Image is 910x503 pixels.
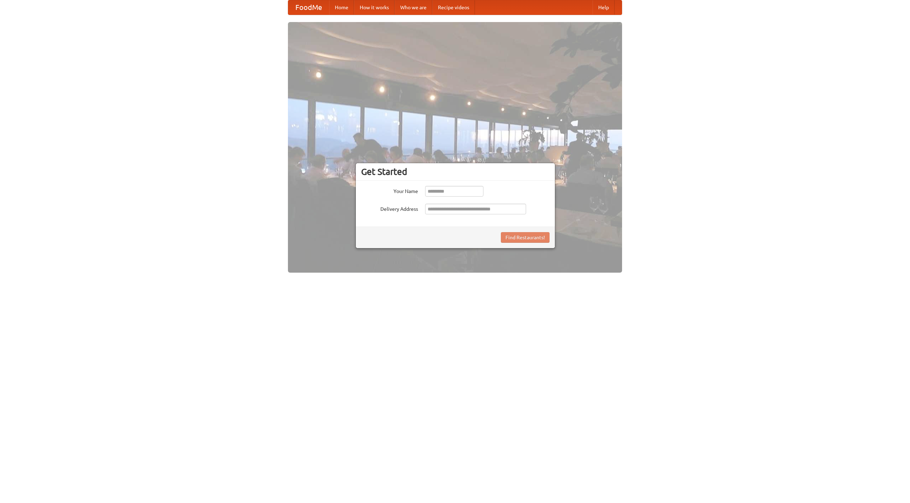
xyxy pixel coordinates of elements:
label: Your Name [361,186,418,195]
a: FoodMe [288,0,329,15]
a: Recipe videos [432,0,475,15]
a: Home [329,0,354,15]
a: Who we are [395,0,432,15]
a: Help [593,0,615,15]
button: Find Restaurants! [501,232,550,243]
a: How it works [354,0,395,15]
label: Delivery Address [361,204,418,213]
h3: Get Started [361,166,550,177]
